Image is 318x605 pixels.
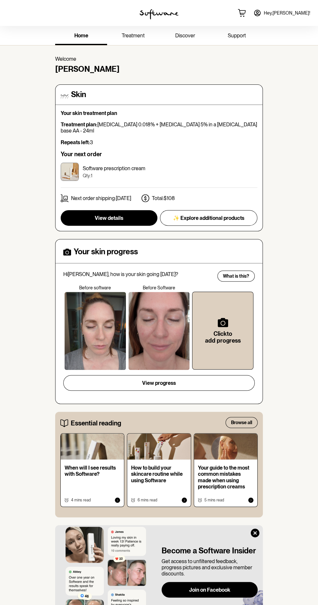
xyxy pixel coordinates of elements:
p: Hi [PERSON_NAME] , how is your skin going [DATE]? [63,271,213,277]
h4: [PERSON_NAME] [55,65,263,74]
span: View progress [142,380,176,386]
button: ✨ Explore additional products [160,210,257,226]
span: ✨ Explore additional products [173,215,244,221]
strong: Treatment plan: [61,121,97,128]
button: Browse all [226,417,258,428]
a: treatment [107,27,159,45]
p: Welcome [55,56,263,62]
span: Browse all [231,420,252,425]
a: support [211,27,263,45]
p: Next order shipping: [DATE] [71,195,131,201]
p: How to build your skincare routine while using Software [131,465,187,484]
p: Before Software [127,285,191,291]
p: Your skin treatment plan [61,110,257,116]
img: ckrj7zkjy00033h5xptmbqh6o.jpg [61,163,79,181]
span: discover [175,32,195,39]
p: When will I see results with Software? [65,465,120,477]
a: discover [159,27,211,45]
button: What is this? [217,271,255,282]
p: Before software [63,285,127,291]
h6: Your next order [61,151,257,158]
span: Hey, [PERSON_NAME] ! [264,10,310,16]
p: Qty: 1 [83,173,145,179]
h4: Become a Software Insider [162,546,258,556]
p: 3 [61,139,257,145]
p: Your guide to the most common mistakes made when using prescription creams [198,465,253,490]
p: Total: $108 [152,195,175,201]
button: View details [61,210,157,226]
a: Hey,[PERSON_NAME]! [250,5,314,21]
p: Software prescription cream [83,165,145,171]
h4: Your skin progress [74,247,138,257]
button: Join on Facebook [162,582,258,598]
a: home [55,27,107,45]
span: What is this? [223,273,249,279]
span: home [74,32,88,39]
span: treatment [122,32,145,39]
h4: Skin [71,90,86,99]
p: [MEDICAL_DATA] 0.018% + [MEDICAL_DATA] 5% in a [MEDICAL_DATA] base AA - 24ml [61,121,257,134]
button: View progress [63,375,255,391]
span: 4 mins read [71,498,91,502]
span: support [228,32,246,39]
span: 6 mins read [138,498,157,502]
h6: Click to add progress [203,330,243,344]
h5: Essential reading [71,419,121,427]
span: Join on Facebook [189,587,230,593]
img: software logo [140,9,178,19]
p: Get access to unfiltered feedback, progress pictures and exclusive member discounts. [162,558,258,577]
strong: Repeats left: [61,139,90,145]
span: 5 mins read [204,498,224,502]
span: View details [95,215,123,221]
